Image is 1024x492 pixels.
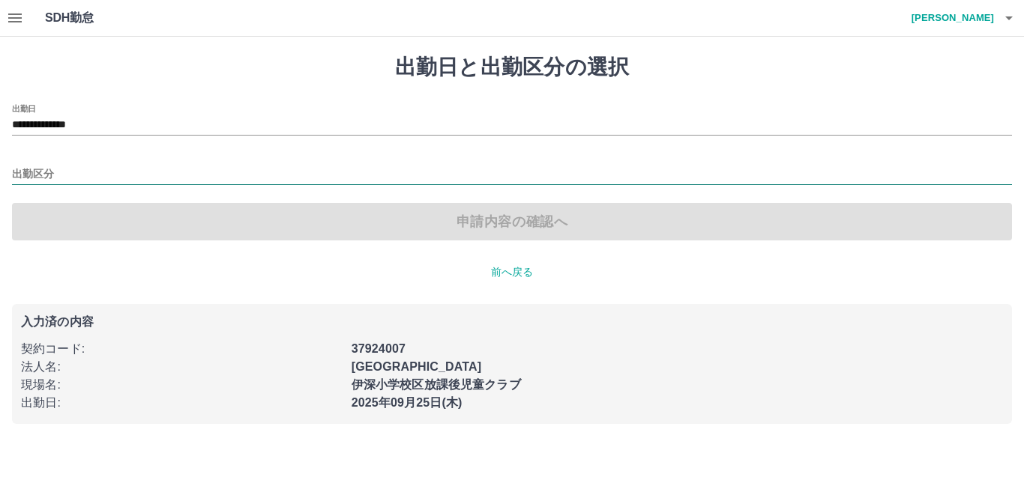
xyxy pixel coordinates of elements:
[12,264,1012,280] p: 前へ戻る
[352,378,521,391] b: 伊深小学校区放課後児童クラブ
[12,103,36,114] label: 出勤日
[21,394,343,412] p: 出勤日 :
[352,342,406,355] b: 37924007
[21,376,343,394] p: 現場名 :
[352,396,463,409] b: 2025年09月25日(木)
[12,55,1012,80] h1: 出勤日と出勤区分の選択
[21,340,343,358] p: 契約コード :
[21,358,343,376] p: 法人名 :
[352,360,482,373] b: [GEOGRAPHIC_DATA]
[21,316,1003,328] p: 入力済の内容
